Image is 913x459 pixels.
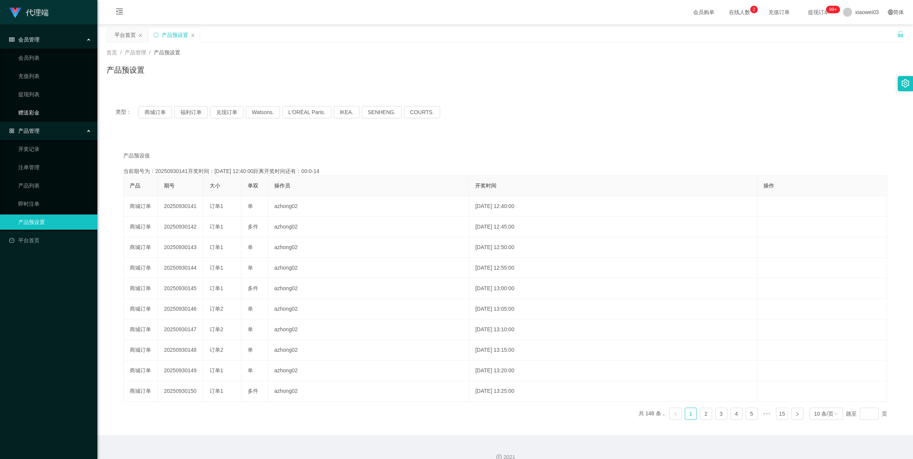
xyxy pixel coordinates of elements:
a: 赠送彩金 [18,105,91,120]
li: 4 [730,408,743,420]
span: 单 [248,265,253,271]
a: 4 [731,408,742,419]
li: 共 148 条， [639,408,666,420]
div: 产品预设置 [162,28,188,42]
span: 开奖时间 [475,183,496,189]
td: 商城订单 [124,381,158,402]
td: 商城订单 [124,196,158,217]
a: 5 [746,408,757,419]
i: 图标: close [138,33,143,38]
span: 订单1 [210,367,223,373]
i: 图标: menu-fold [107,0,132,25]
td: 商城订单 [124,319,158,340]
button: 兑现订单 [210,106,243,118]
span: 单双 [248,183,258,189]
i: 图标: appstore-o [9,128,14,133]
i: 图标: down [834,411,838,417]
a: 1 [685,408,697,419]
span: 首页 [107,49,117,56]
td: azhong02 [268,340,469,361]
i: 图标: right [795,412,800,416]
td: [DATE] 12:50:00 [469,237,757,258]
td: 商城订单 [124,361,158,381]
li: 上一页 [670,408,682,420]
button: COURTS. [404,106,440,118]
span: 单 [248,347,253,353]
td: azhong02 [268,361,469,381]
span: 单 [248,203,253,209]
i: 图标: table [9,37,14,42]
td: [DATE] 12:40:00 [469,196,757,217]
span: 订单1 [210,203,223,209]
button: 商城订单 [138,106,172,118]
span: 产品 [130,183,140,189]
td: [DATE] 13:20:00 [469,361,757,381]
td: 20250930143 [158,237,204,258]
td: 20250930146 [158,299,204,319]
td: 20250930150 [158,381,204,402]
td: [DATE] 13:05:00 [469,299,757,319]
button: L'ORÉAL Paris. [282,106,331,118]
td: azhong02 [268,217,469,237]
span: 多件 [248,388,258,394]
span: 操作员 [274,183,290,189]
td: 商城订单 [124,258,158,278]
span: 多件 [248,285,258,291]
a: 注单管理 [18,160,91,175]
li: 下一页 [791,408,803,420]
span: 订单1 [210,244,223,250]
a: 开奖记录 [18,141,91,157]
a: 产品列表 [18,178,91,193]
i: 图标: setting [901,79,910,87]
span: 单 [248,326,253,332]
i: 图标: global [888,10,893,15]
span: 充值订单 [765,10,794,15]
li: 5 [746,408,758,420]
a: 代理端 [9,9,49,15]
td: azhong02 [268,381,469,402]
span: 类型： [116,106,138,118]
span: 单 [248,306,253,312]
td: 20250930145 [158,278,204,299]
img: logo.9652507e.png [9,8,21,18]
td: 商城订单 [124,217,158,237]
span: / [120,49,122,56]
td: 20250930147 [158,319,204,340]
li: 3 [715,408,727,420]
p: 2 [752,6,755,13]
span: 订单1 [210,285,223,291]
a: 会员列表 [18,50,91,65]
span: 单 [248,367,253,373]
span: 订单2 [210,347,223,353]
i: 图标: sync [153,32,159,38]
span: 单 [248,244,253,250]
a: 15 [776,408,788,419]
td: azhong02 [268,258,469,278]
span: 产品管理 [9,128,40,134]
td: [DATE] 13:10:00 [469,319,757,340]
td: 商城订单 [124,237,158,258]
h1: 产品预设置 [107,64,145,76]
a: 2 [700,408,712,419]
span: 订单1 [210,265,223,271]
td: 20250930142 [158,217,204,237]
td: azhong02 [268,196,469,217]
td: 商城订单 [124,340,158,361]
td: [DATE] 12:55:00 [469,258,757,278]
td: 商城订单 [124,299,158,319]
span: / [149,49,151,56]
span: 订单2 [210,326,223,332]
span: 产品预设置 [154,49,180,56]
a: 即时注单 [18,196,91,211]
td: 20250930149 [158,361,204,381]
i: 图标: left [673,412,678,416]
td: [DATE] 13:00:00 [469,278,757,299]
h1: 代理端 [26,0,49,25]
td: 商城订单 [124,278,158,299]
button: IKEA. [334,106,359,118]
span: 操作 [763,183,774,189]
span: 会员管理 [9,37,40,43]
div: 平台首页 [115,28,136,42]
